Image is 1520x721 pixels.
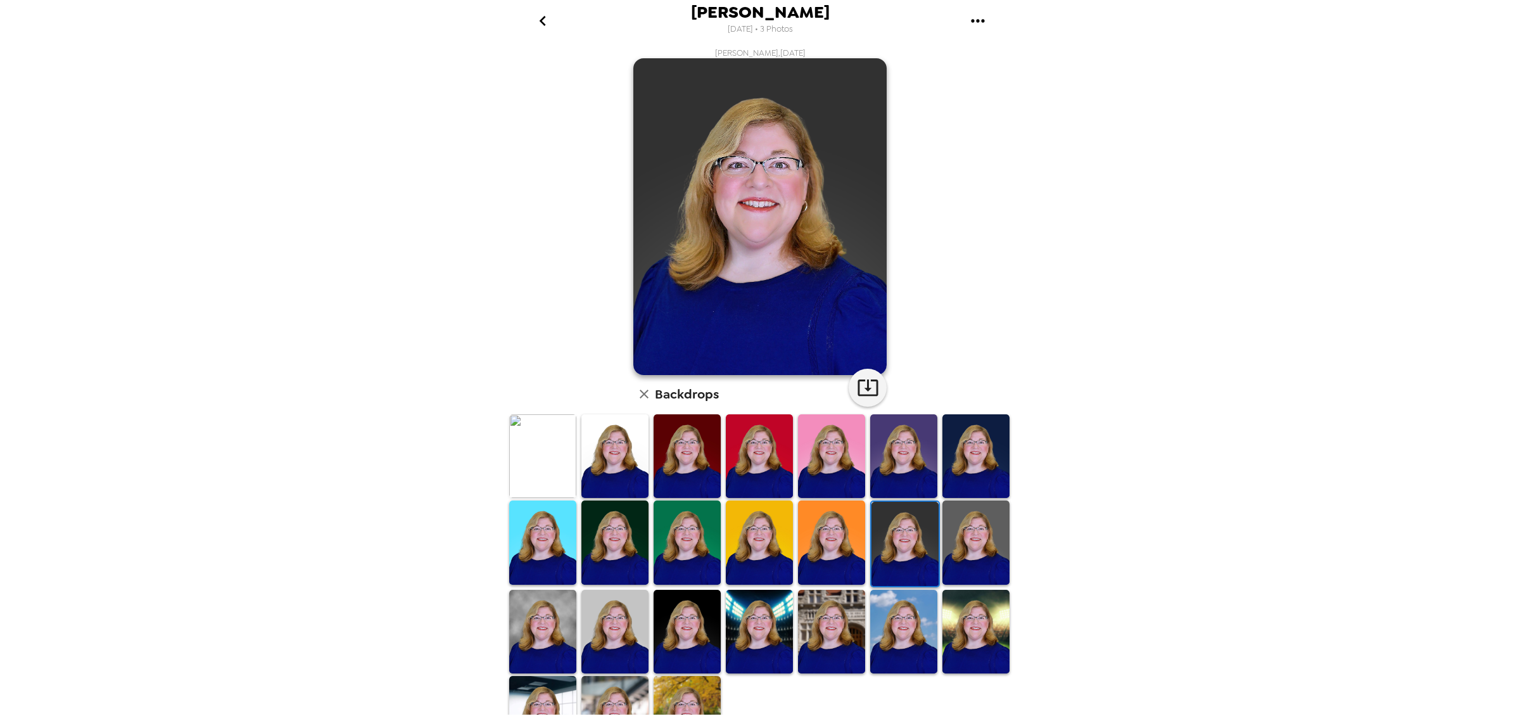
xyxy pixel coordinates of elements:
[633,58,887,375] img: user
[728,21,793,38] span: [DATE] • 3 Photos
[655,384,719,404] h6: Backdrops
[509,414,576,499] img: Original
[691,4,830,21] span: [PERSON_NAME]
[715,48,806,58] span: [PERSON_NAME] , [DATE]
